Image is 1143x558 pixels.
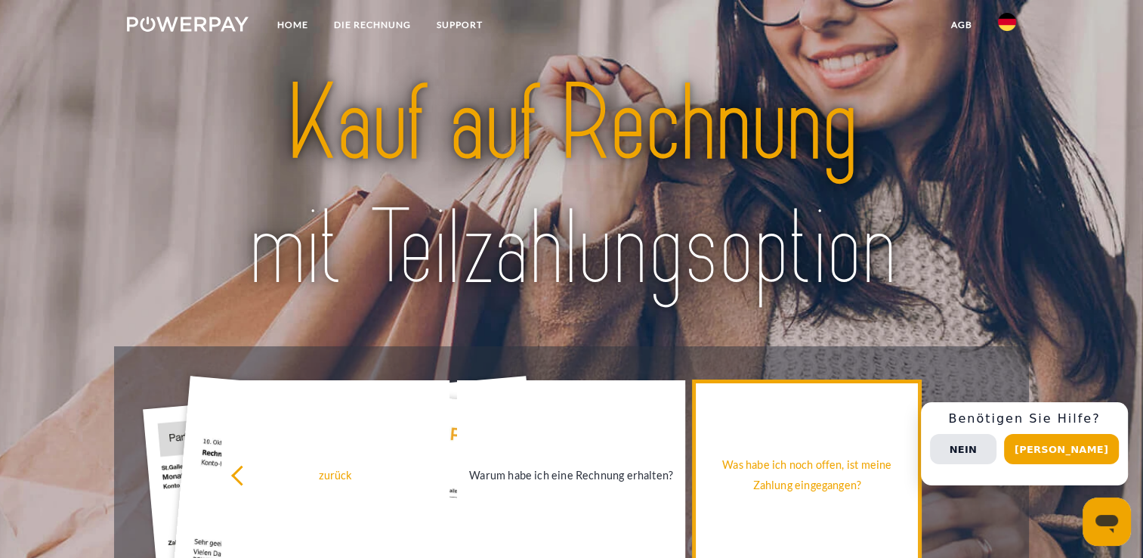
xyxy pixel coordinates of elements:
div: Warum habe ich eine Rechnung erhalten? [466,464,676,485]
a: DIE RECHNUNG [321,11,424,39]
a: SUPPORT [424,11,496,39]
a: Home [264,11,321,39]
div: zurück [230,464,440,485]
button: [PERSON_NAME] [1004,434,1119,464]
div: Was habe ich noch offen, ist meine Zahlung eingegangen? [702,454,912,495]
a: agb [938,11,985,39]
img: logo-powerpay-white.svg [127,17,249,32]
img: de [998,13,1016,31]
button: Nein [930,434,996,464]
iframe: Schaltfläche zum Öffnen des Messaging-Fensters [1083,498,1131,546]
div: Schnellhilfe [921,402,1128,485]
img: title-powerpay_de.svg [171,56,972,318]
h3: Benötigen Sie Hilfe? [930,411,1119,426]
